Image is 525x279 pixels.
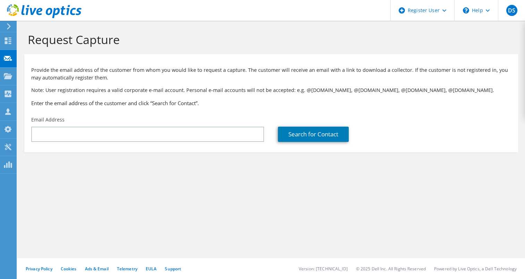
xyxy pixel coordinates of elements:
a: Privacy Policy [26,266,52,272]
a: Search for Contact [278,127,349,142]
a: Ads & Email [85,266,109,272]
p: Provide the email address of the customer from whom you would like to request a capture. The cust... [31,66,511,82]
li: Version: [TECHNICAL_ID] [299,266,348,272]
a: Support [165,266,181,272]
a: Cookies [61,266,77,272]
label: Email Address [31,116,65,123]
svg: \n [463,7,469,14]
li: © 2025 Dell Inc. All Rights Reserved [356,266,426,272]
p: Note: User registration requires a valid corporate e-mail account. Personal e-mail accounts will ... [31,86,511,94]
span: DS [506,5,517,16]
h1: Request Capture [28,32,511,47]
a: Telemetry [117,266,137,272]
li: Powered by Live Optics, a Dell Technology [434,266,517,272]
h3: Enter the email address of the customer and click “Search for Contact”. [31,99,511,107]
a: EULA [146,266,156,272]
